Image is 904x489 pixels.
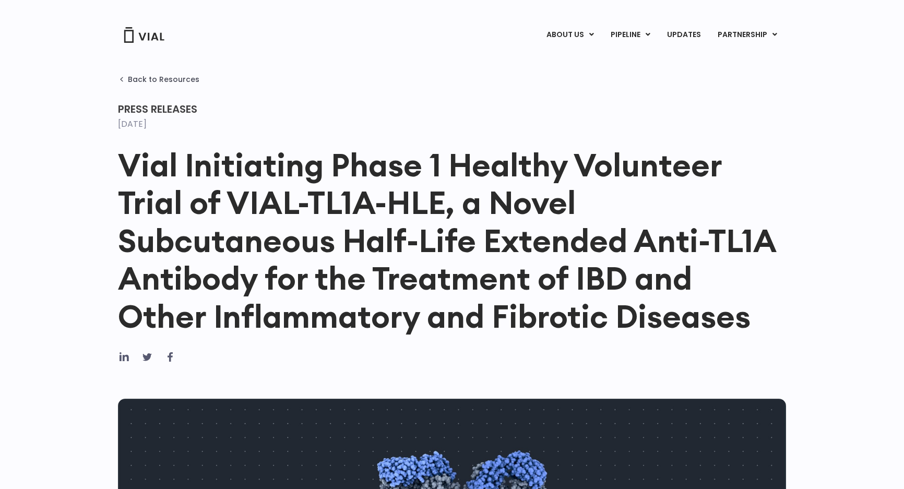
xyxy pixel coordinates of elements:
[118,75,199,84] a: Back to Resources
[164,351,176,363] div: Share on facebook
[141,351,153,363] div: Share on twitter
[118,118,147,130] time: [DATE]
[123,27,165,43] img: Vial Logo
[538,26,602,44] a: ABOUT USMenu Toggle
[128,75,199,84] span: Back to Resources
[118,102,197,116] span: Press Releases
[709,26,786,44] a: PARTNERSHIPMenu Toggle
[659,26,709,44] a: UPDATES
[118,351,130,363] div: Share on linkedin
[118,146,786,335] h1: Vial Initiating Phase 1 Healthy Volunteer Trial of VIAL-TL1A-HLE, a Novel Subcutaneous Half-Life ...
[602,26,658,44] a: PIPELINEMenu Toggle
